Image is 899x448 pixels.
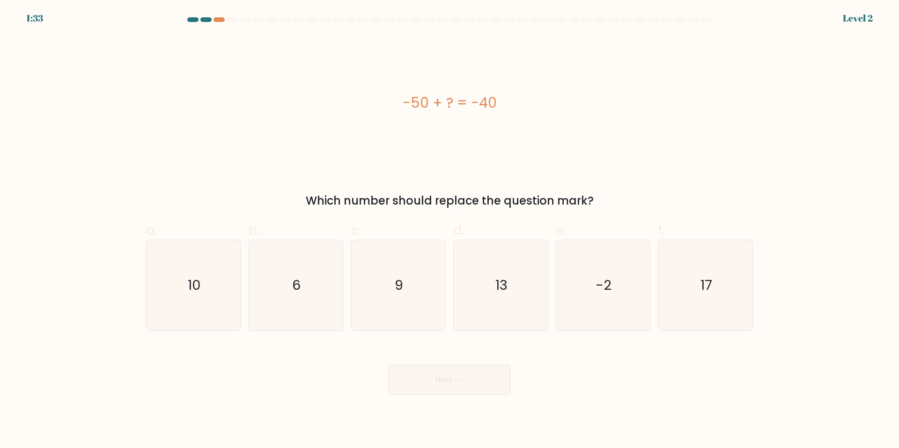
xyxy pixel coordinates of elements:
div: Which number should replace the question mark? [152,192,747,209]
text: 13 [495,276,508,295]
button: Next [389,365,510,395]
text: 9 [395,276,404,295]
div: 1:33 [26,11,43,25]
span: a. [146,221,157,239]
text: 17 [700,276,712,295]
span: c. [351,221,361,239]
span: d. [453,221,464,239]
span: b. [249,221,260,239]
text: 10 [188,276,201,295]
div: Level 2 [843,11,873,25]
span: f. [658,221,664,239]
text: 6 [293,276,301,295]
div: -50 + ? = -40 [146,92,753,113]
span: e. [556,221,566,239]
text: -2 [596,276,612,295]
